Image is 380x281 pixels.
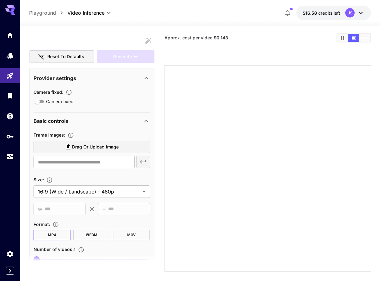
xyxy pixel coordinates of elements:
p: Basic controls [34,117,68,125]
span: Camera fixed [46,98,74,105]
span: Format : [34,222,50,227]
span: $16.58 [303,10,318,16]
button: MP4 [34,230,71,240]
span: W [38,206,42,213]
button: Adjust the dimensions of the generated image by specifying its width and height in pixels, or sel... [44,177,55,183]
div: Models [6,52,14,59]
button: Choose the file format for the output video. [50,221,61,228]
button: WEBM [73,230,110,240]
button: Upload frame images. [65,132,76,138]
button: Reset to defaults [29,50,94,63]
div: Basic controls [34,113,150,128]
span: Number of videos : 1 [34,247,75,252]
b: $0.143 [214,35,228,40]
div: $16.58482 [303,10,340,16]
button: Show videos in video view [348,34,359,42]
a: Playground [29,9,56,17]
button: Expand sidebar [6,267,14,275]
nav: breadcrumb [29,9,67,17]
button: Specify how many videos to generate in a single request. Each video generation will be charged se... [75,247,87,253]
span: H [102,206,106,213]
div: Playground [6,70,14,78]
button: MOV [113,230,150,240]
span: Frame Images : [34,132,65,138]
span: 16:9 (Wide / Landscape) - 480p [38,188,140,195]
button: Show videos in list view [359,34,370,42]
span: Size : [34,177,44,182]
span: credits left [318,10,340,16]
div: Settings [6,250,14,258]
span: Camera fixed : [34,89,63,95]
span: Drag or upload image [72,143,119,151]
div: Usage [6,153,14,161]
div: Show videos in grid viewShow videos in video viewShow videos in list view [336,33,371,43]
button: Show videos in grid view [337,34,348,42]
div: Provider settings [34,71,150,86]
div: Wallet [6,112,14,120]
button: $16.58482JS [296,6,371,20]
span: Approx. cost per video: [164,35,228,40]
div: Home [6,31,14,39]
p: Provider settings [34,74,76,82]
span: Video Inference [67,9,105,17]
label: Drag or upload image [34,141,150,153]
div: Library [6,92,14,100]
div: JS [345,8,355,18]
div: API Keys [6,133,14,140]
